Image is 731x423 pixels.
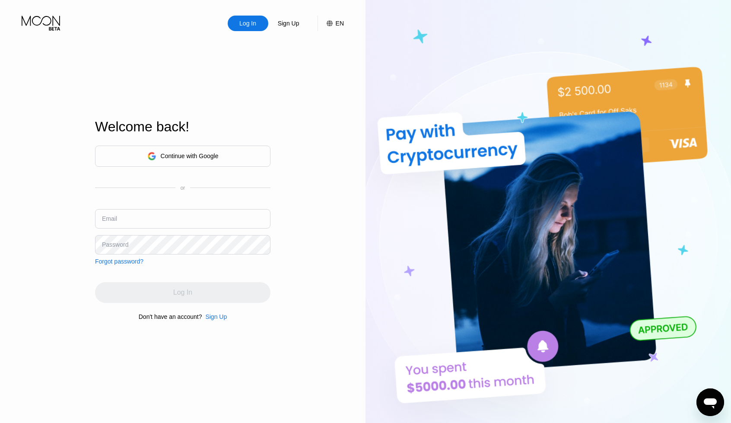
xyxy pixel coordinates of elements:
[696,388,724,416] iframe: Кнопка запуска окна обмена сообщениями
[336,20,344,27] div: EN
[238,19,257,28] div: Log In
[205,313,227,320] div: Sign Up
[202,313,227,320] div: Sign Up
[95,146,270,167] div: Continue with Google
[277,19,300,28] div: Sign Up
[161,153,219,159] div: Continue with Google
[181,185,185,191] div: or
[95,258,143,265] div: Forgot password?
[318,16,344,31] div: EN
[102,241,128,248] div: Password
[139,313,202,320] div: Don't have an account?
[95,119,270,135] div: Welcome back!
[268,16,309,31] div: Sign Up
[228,16,268,31] div: Log In
[102,215,117,222] div: Email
